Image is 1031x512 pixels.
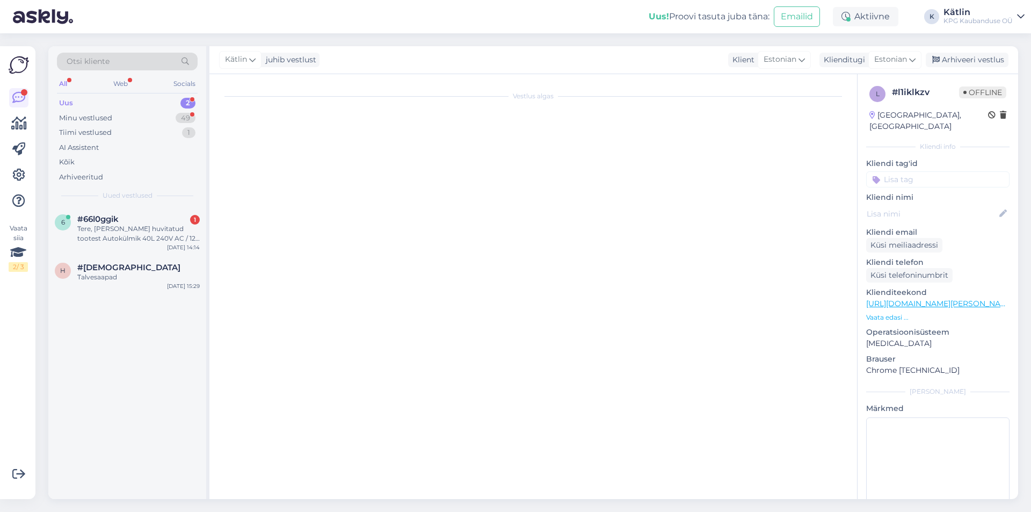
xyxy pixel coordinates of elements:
div: AI Assistent [59,142,99,153]
span: #hzroamlu [77,263,180,272]
p: Brauser [866,354,1010,365]
div: 1 [182,127,195,138]
div: 49 [176,113,195,124]
p: Vaata edasi ... [866,313,1010,322]
div: Küsi meiliaadressi [866,238,942,253]
span: h [60,266,66,275]
div: 2 / 3 [9,262,28,272]
div: Klienditugi [819,54,865,66]
p: Kliendi tag'id [866,158,1010,169]
span: Estonian [764,54,796,66]
div: Vestlus algas [220,91,846,101]
div: [PERSON_NAME] [866,387,1010,396]
div: [DATE] 14:14 [167,243,200,251]
div: Web [111,77,130,91]
div: Arhiveeri vestlus [926,53,1008,67]
span: #66l0ggik [77,214,119,224]
div: Talvesaapad [77,272,200,282]
span: Kätlin [225,54,247,66]
span: l [876,90,880,98]
img: Askly Logo [9,55,29,75]
span: 6 [61,218,65,226]
p: Kliendi email [866,227,1010,238]
button: Emailid [774,6,820,27]
div: Aktiivne [833,7,898,26]
div: [DATE] 15:29 [167,282,200,290]
span: Offline [959,86,1006,98]
div: Tere, [PERSON_NAME] huvitatud tootest Autokülmik 40L 240V AC / 12V DC. Millisest kauplusest [GEOG... [77,224,200,243]
div: All [57,77,69,91]
p: Chrome [TECHNICAL_ID] [866,365,1010,376]
a: KätlinKPG Kaubanduse OÜ [943,8,1025,25]
div: 2 [180,98,195,109]
div: Kätlin [943,8,1013,17]
b: Uus! [649,11,669,21]
div: Klient [728,54,754,66]
p: Kliendi telefon [866,257,1010,268]
div: # l1iklkzv [892,86,959,99]
div: Vaata siia [9,223,28,272]
div: KPG Kaubanduse OÜ [943,17,1013,25]
div: Minu vestlused [59,113,112,124]
div: Uus [59,98,73,109]
div: Socials [171,77,198,91]
span: Otsi kliente [67,56,110,67]
p: Märkmed [866,403,1010,414]
p: Kliendi nimi [866,192,1010,203]
p: Klienditeekond [866,287,1010,298]
div: 1 [190,215,200,225]
div: Proovi tasuta juba täna: [649,10,769,23]
div: [GEOGRAPHIC_DATA], [GEOGRAPHIC_DATA] [869,110,988,132]
div: Arhiveeritud [59,172,103,183]
div: K [924,9,939,24]
p: Operatsioonisüsteem [866,327,1010,338]
a: [URL][DOMAIN_NAME][PERSON_NAME] [866,299,1014,308]
div: juhib vestlust [262,54,316,66]
p: [MEDICAL_DATA] [866,338,1010,349]
input: Lisa tag [866,171,1010,188]
input: Lisa nimi [867,208,997,220]
span: Uued vestlused [103,191,153,200]
div: Küsi telefoninumbrit [866,268,953,283]
div: Tiimi vestlused [59,127,112,138]
div: Kliendi info [866,142,1010,152]
span: Estonian [874,54,907,66]
div: Kõik [59,157,75,168]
